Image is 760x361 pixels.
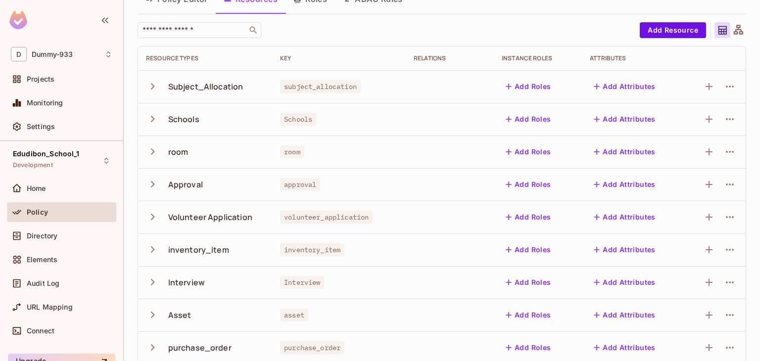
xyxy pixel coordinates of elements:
span: Settings [27,123,55,131]
div: Subject_Allocation [168,81,243,92]
div: Key [280,54,398,62]
button: Add Roles [502,79,555,94]
span: URL Mapping [27,303,73,311]
button: Add Attributes [590,111,660,127]
span: inventory_item [280,243,344,256]
button: Add Roles [502,209,555,225]
button: Add Roles [502,307,555,323]
button: Add Roles [502,111,555,127]
span: subject_allocation [280,80,361,93]
div: Relations [414,54,486,62]
button: Add Roles [502,177,555,192]
span: Workspace: Dummy-933 [32,50,73,58]
button: Add Attributes [590,340,660,356]
button: Add Roles [502,242,555,258]
span: room [280,145,304,158]
button: Add Attributes [590,307,660,323]
div: Resource Types [146,54,264,62]
span: Policy [27,208,48,216]
button: Add Attributes [590,79,660,94]
button: Add Attributes [590,242,660,258]
span: Directory [27,232,57,240]
img: SReyMgAAAABJRU5ErkJggg== [9,11,27,29]
span: approval [280,178,320,191]
span: Interview [280,276,324,289]
div: Attributes [590,54,675,62]
span: Home [27,184,46,192]
div: Interview [168,277,205,288]
span: Connect [27,327,54,335]
button: Add Attributes [590,209,660,225]
button: Add Roles [502,144,555,160]
span: Development [13,161,53,169]
div: Asset [168,310,191,320]
span: volunteer_application [280,211,373,224]
span: D [11,47,27,61]
div: inventory_item [168,244,229,255]
button: Add Roles [502,274,555,290]
span: purchase_order [280,341,344,354]
button: Add Resource [640,22,706,38]
span: Schools [280,113,316,126]
div: room [168,146,189,157]
div: Approval [168,179,203,190]
button: Add Roles [502,340,555,356]
span: Edudibon_School_1 [13,150,80,158]
button: Add Attributes [590,274,660,290]
span: Elements [27,256,57,264]
button: Add Attributes [590,177,660,192]
button: Add Attributes [590,144,660,160]
span: Projects [27,75,54,83]
span: asset [280,309,308,321]
div: Volunteer Application [168,212,252,223]
div: Instance roles [502,54,574,62]
span: Audit Log [27,279,59,287]
div: purchase_order [168,342,232,353]
div: Schools [168,114,199,125]
span: Monitoring [27,99,63,107]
